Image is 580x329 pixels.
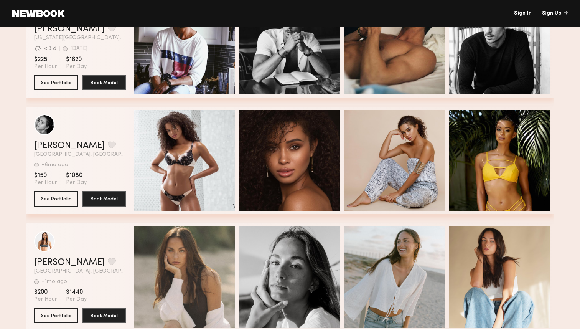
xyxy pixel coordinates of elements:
button: Book Model [82,191,126,207]
a: [PERSON_NAME] [34,141,105,150]
div: < 3 d [44,46,56,51]
div: [DATE] [71,46,87,51]
div: Sign Up [542,11,568,16]
button: Book Model [82,75,126,90]
span: Per Day [66,63,87,70]
span: [US_STATE][GEOGRAPHIC_DATA], [GEOGRAPHIC_DATA] [34,35,126,41]
button: See Portfolio [34,308,78,323]
span: $225 [34,56,57,63]
a: [PERSON_NAME] [34,258,105,267]
span: Per Hour [34,63,57,70]
span: $1620 [66,56,87,63]
span: $1080 [66,172,87,179]
span: [GEOGRAPHIC_DATA], [GEOGRAPHIC_DATA] [34,152,126,157]
span: $200 [34,288,57,296]
button: Book Model [82,308,126,323]
a: [PERSON_NAME] [34,25,105,34]
div: +1mo ago [42,279,67,284]
span: Per Day [66,296,87,303]
span: Per Hour [34,179,57,186]
span: Per Hour [34,296,57,303]
button: See Portfolio [34,75,78,90]
span: Per Day [66,179,87,186]
span: $150 [34,172,57,179]
span: $1440 [66,288,87,296]
span: [GEOGRAPHIC_DATA], [GEOGRAPHIC_DATA] [34,269,126,274]
a: Sign In [514,11,532,16]
button: See Portfolio [34,191,78,207]
div: +6mo ago [42,162,68,168]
